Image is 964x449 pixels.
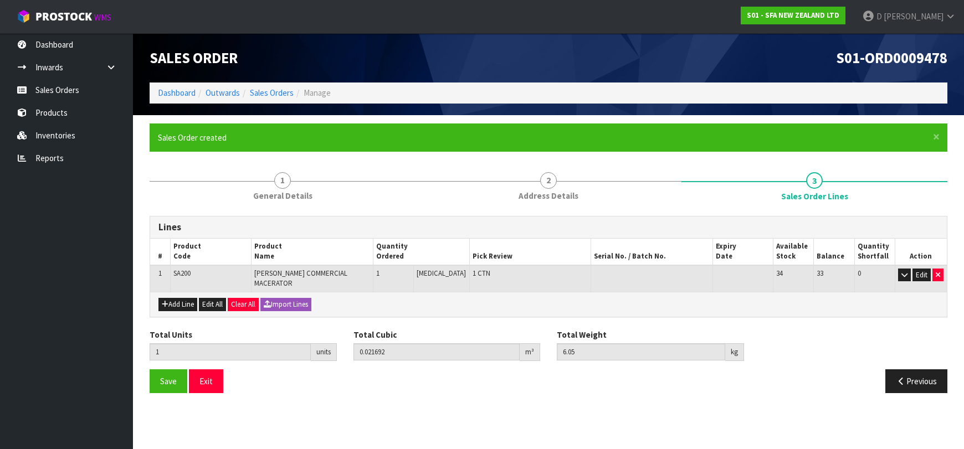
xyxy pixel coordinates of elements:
input: Total Units [150,343,311,360]
span: 1 [376,269,380,278]
span: Save [160,376,177,386]
th: Expiry Date [712,239,773,265]
a: Outwards [206,87,240,98]
div: units [311,343,337,361]
th: Balance [814,239,854,265]
button: Add Line [158,298,197,311]
span: D [876,11,882,22]
span: Sales Order created [158,132,227,143]
span: 0 [858,269,861,278]
input: Total Cubic [353,343,520,360]
button: Save [150,369,187,393]
th: Available Stock [773,239,814,265]
label: Total Weight [557,329,607,340]
span: Sales Order Lines [150,208,947,401]
span: 34 [776,269,783,278]
img: cube-alt.png [17,9,30,23]
button: Clear All [228,298,259,311]
label: Total Cubic [353,329,397,340]
span: General Details [253,190,312,202]
h3: Lines [158,222,939,233]
a: Sales Orders [250,87,294,98]
th: Quantity Shortfall [854,239,895,265]
th: Quantity Ordered [373,239,469,265]
span: Sales Order Lines [781,190,848,202]
span: Manage [304,87,331,98]
span: 1 [274,172,291,189]
th: Product Name [252,239,373,265]
th: Serial No. / Batch No. [591,239,712,265]
span: × [933,129,940,144]
span: 1 CTN [473,269,490,278]
th: Pick Review [469,239,591,265]
button: Exit [189,369,223,393]
span: 1 [158,269,162,278]
th: # [150,239,171,265]
div: kg [725,343,744,361]
span: [PERSON_NAME] COMMERCIAL MACERATOR [254,269,347,288]
button: Import Lines [260,298,311,311]
span: Sales Order [150,49,238,67]
span: Address Details [519,190,578,202]
button: Edit All [199,298,226,311]
div: m³ [520,343,540,361]
span: 33 [817,269,823,278]
label: Total Units [150,329,192,340]
th: Product Code [171,239,252,265]
strong: S01 - SFA NEW ZEALAND LTD [747,11,839,20]
span: [MEDICAL_DATA] [417,269,466,278]
span: ProStock [35,9,92,24]
button: Edit [912,269,931,282]
input: Total Weight [557,343,725,360]
span: S01-ORD0009478 [836,49,947,67]
th: Action [895,239,947,265]
small: WMS [94,12,111,23]
span: [PERSON_NAME] [884,11,944,22]
span: 3 [806,172,823,189]
a: Dashboard [158,87,196,98]
span: SA200 [173,269,191,278]
span: 2 [540,172,557,189]
button: Previous [885,369,947,393]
